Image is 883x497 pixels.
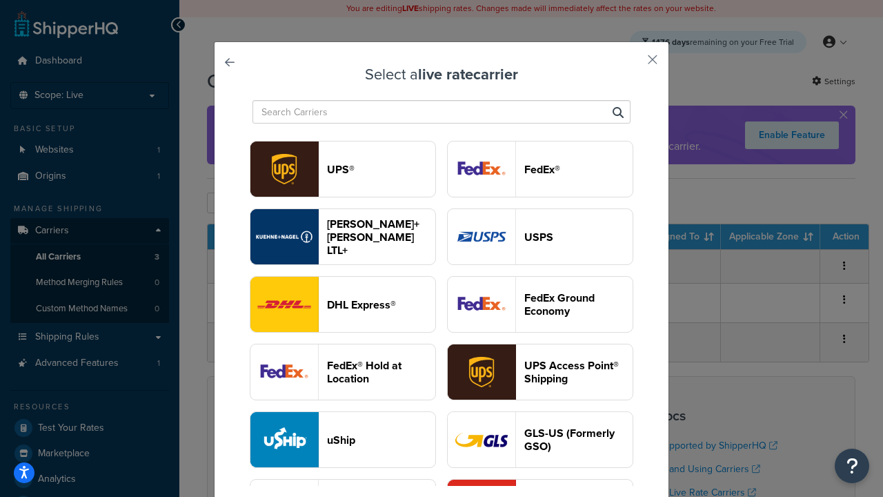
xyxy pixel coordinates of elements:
header: FedEx® [524,163,633,176]
img: reTransFreight logo [250,209,318,264]
header: USPS [524,231,633,244]
button: uShip logouShip [250,411,436,468]
header: [PERSON_NAME]+[PERSON_NAME] LTL+ [327,217,435,257]
img: uShip logo [250,412,318,467]
header: DHL Express® [327,298,435,311]
button: fedEx logoFedEx® [447,141,633,197]
button: usps logoUSPS [447,208,633,265]
img: fedExLocation logo [250,344,318,400]
img: accessPoint logo [448,344,515,400]
strong: live rate carrier [418,63,518,86]
button: accessPoint logoUPS Access Point® Shipping [447,344,633,400]
img: usps logo [448,209,515,264]
header: FedEx® Hold at Location [327,359,435,385]
header: GLS-US (Formerly GSO) [524,427,633,453]
button: gso logoGLS-US (Formerly GSO) [447,411,633,468]
button: Open Resource Center [835,449,869,483]
header: FedEx Ground Economy [524,291,633,318]
button: reTransFreight logo[PERSON_NAME]+[PERSON_NAME] LTL+ [250,208,436,265]
img: dhl logo [250,277,318,332]
header: uShip [327,433,435,447]
header: UPS® [327,163,435,176]
img: smartPost logo [448,277,515,332]
button: ups logoUPS® [250,141,436,197]
input: Search Carriers [252,100,631,124]
img: ups logo [250,142,318,197]
button: dhl logoDHL Express® [250,276,436,333]
button: smartPost logoFedEx Ground Economy [447,276,633,333]
header: UPS Access Point® Shipping [524,359,633,385]
img: fedEx logo [448,142,515,197]
h3: Select a [249,66,634,83]
button: fedExLocation logoFedEx® Hold at Location [250,344,436,400]
img: gso logo [448,412,515,467]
